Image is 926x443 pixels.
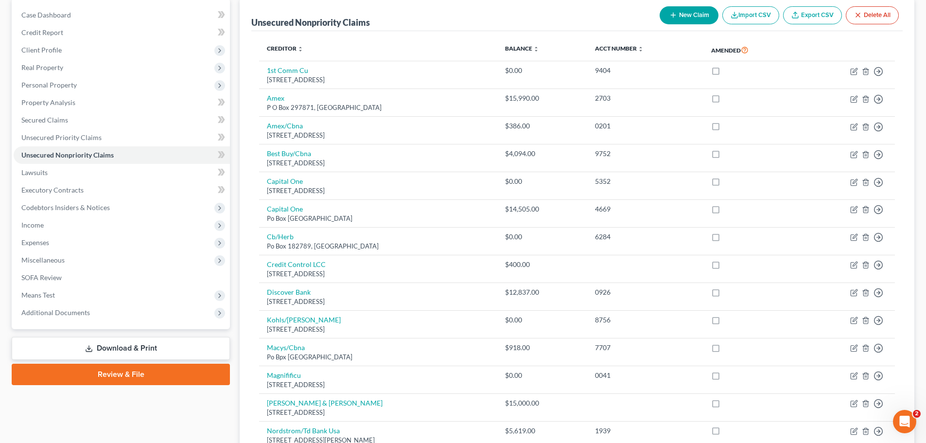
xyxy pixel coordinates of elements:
div: [STREET_ADDRESS] [267,186,489,195]
a: Amex [267,94,284,102]
button: Delete All [846,6,899,24]
div: 1939 [595,426,696,436]
div: [STREET_ADDRESS] [267,159,489,168]
span: SOFA Review [21,273,62,282]
div: [STREET_ADDRESS] [267,325,489,334]
a: Nordstrom/Td Bank Usa [267,426,340,435]
a: Credit Report [14,24,230,41]
a: Kohls/[PERSON_NAME] [267,316,341,324]
iframe: Intercom live chat [893,410,916,433]
a: [PERSON_NAME] & [PERSON_NAME] [267,399,383,407]
a: Unsecured Nonpriority Claims [14,146,230,164]
div: [STREET_ADDRESS] [267,380,489,390]
a: Capital One [267,177,303,185]
div: $918.00 [505,343,579,353]
div: $4,094.00 [505,149,579,159]
a: Acct Number unfold_more [595,45,644,52]
span: Means Test [21,291,55,299]
button: New Claim [660,6,718,24]
span: Property Analysis [21,98,75,106]
span: Miscellaneous [21,256,65,264]
div: [STREET_ADDRESS] [267,131,489,140]
div: $0.00 [505,315,579,325]
div: 5352 [595,177,696,186]
a: Executory Contracts [14,181,230,199]
a: Discover Bank [267,288,311,296]
div: [STREET_ADDRESS] [267,408,489,417]
span: Secured Claims [21,116,68,124]
a: Property Analysis [14,94,230,111]
span: Income [21,221,44,229]
a: Lawsuits [14,164,230,181]
div: 7707 [595,343,696,353]
span: Unsecured Nonpriority Claims [21,151,114,159]
div: 2703 [595,93,696,103]
div: 6284 [595,232,696,242]
i: unfold_more [297,46,303,52]
a: Download & Print [12,337,230,360]
span: Client Profile [21,46,62,54]
span: Lawsuits [21,168,48,177]
a: Capital One [267,205,303,213]
span: Unsecured Priority Claims [21,133,102,142]
a: Amex/Cbna [267,122,303,130]
div: 0201 [595,121,696,131]
div: $15,000.00 [505,398,579,408]
div: $386.00 [505,121,579,131]
span: Case Dashboard [21,11,71,19]
a: Macys/Cbna [267,343,305,352]
i: unfold_more [638,46,644,52]
div: $15,990.00 [505,93,579,103]
div: Po Box [GEOGRAPHIC_DATA] [267,214,489,223]
div: $0.00 [505,66,579,75]
div: Po Box 182789, [GEOGRAPHIC_DATA] [267,242,489,251]
div: [STREET_ADDRESS] [267,297,489,306]
div: 0041 [595,371,696,380]
div: Po Bpx [GEOGRAPHIC_DATA] [267,353,489,362]
div: $0.00 [505,371,579,380]
a: Credit Control LCC [267,260,326,268]
div: $5,619.00 [505,426,579,436]
a: 1st Comm Cu [267,66,308,74]
div: $400.00 [505,260,579,269]
div: 8756 [595,315,696,325]
div: $0.00 [505,232,579,242]
span: Additional Documents [21,308,90,317]
i: unfold_more [533,46,539,52]
a: Best Buy/Cbna [267,149,311,158]
a: SOFA Review [14,269,230,286]
div: [STREET_ADDRESS] [267,269,489,279]
div: 9404 [595,66,696,75]
a: Review & File [12,364,230,385]
span: Codebtors Insiders & Notices [21,203,110,212]
div: $12,837.00 [505,287,579,297]
a: Balance unfold_more [505,45,539,52]
button: Import CSV [722,6,779,24]
div: 0926 [595,287,696,297]
th: Amended [703,39,800,61]
a: Unsecured Priority Claims [14,129,230,146]
a: Case Dashboard [14,6,230,24]
div: P O Box 297871, [GEOGRAPHIC_DATA] [267,103,489,112]
div: [STREET_ADDRESS] [267,75,489,85]
span: Executory Contracts [21,186,84,194]
div: $14,505.00 [505,204,579,214]
span: Real Property [21,63,63,71]
div: 9752 [595,149,696,159]
span: 2 [913,410,921,418]
a: Cb/Herb [267,232,294,241]
span: Personal Property [21,81,77,89]
div: 4669 [595,204,696,214]
span: Expenses [21,238,49,247]
div: $0.00 [505,177,579,186]
a: Secured Claims [14,111,230,129]
a: Magnifificu [267,371,301,379]
div: Unsecured Nonpriority Claims [251,17,370,28]
a: Creditor unfold_more [267,45,303,52]
span: Credit Report [21,28,63,36]
a: Export CSV [783,6,842,24]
